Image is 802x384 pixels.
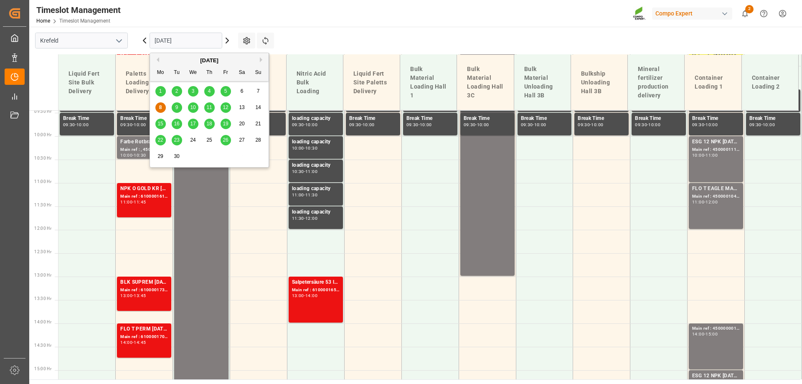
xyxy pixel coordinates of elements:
[221,68,231,78] div: Fr
[292,123,304,127] div: 09:30
[706,153,718,157] div: 11:00
[692,185,740,193] div: FLO T EAGLE MASTER [DATE] 25kg (x42) WW
[34,203,51,207] span: 11:30 Hr
[406,123,419,127] div: 09:30
[120,114,168,123] div: Break Time
[521,123,533,127] div: 09:30
[349,123,361,127] div: 09:30
[477,123,489,127] div: 10:00
[292,170,304,173] div: 10:30
[692,200,704,204] div: 11:00
[521,114,569,123] div: Break Time
[174,137,179,143] span: 23
[749,123,761,127] div: 09:30
[155,86,166,97] div: Choose Monday, September 1st, 2025
[257,88,260,94] span: 7
[363,123,375,127] div: 10:00
[406,114,454,123] div: Break Time
[464,123,476,127] div: 09:30
[634,61,678,103] div: Mineral fertilizer production delivery
[292,278,340,287] div: Salpetersäure 53 lose
[204,135,215,145] div: Choose Thursday, September 25th, 2025
[172,86,182,97] div: Choose Tuesday, September 2nd, 2025
[239,137,244,143] span: 27
[76,123,89,127] div: 10:00
[420,123,432,127] div: 10:00
[150,56,269,65] div: [DATE]
[305,193,317,197] div: 11:30
[223,104,228,110] span: 12
[706,200,718,204] div: 12:00
[237,68,247,78] div: Sa
[736,4,754,23] button: show 2 new notifications
[237,102,247,113] div: Choose Saturday, September 13th, 2025
[112,34,125,47] button: open menu
[134,153,146,157] div: 10:30
[34,132,51,137] span: 10:00 Hr
[475,123,477,127] div: -
[223,121,228,127] span: 19
[292,146,304,150] div: 10:00
[304,193,305,197] div: -
[122,66,165,99] div: Paletts Loading & Delivery 1
[34,320,51,324] span: 14:00 Hr
[132,153,134,157] div: -
[419,123,420,127] div: -
[134,200,146,204] div: 11:45
[159,88,162,94] span: 1
[120,287,168,294] div: Main ref : 6100001731, 2000001224
[578,123,590,127] div: 09:30
[34,273,51,277] span: 13:00 Hr
[239,104,244,110] span: 13
[221,135,231,145] div: Choose Friday, September 26th, 2025
[120,278,168,287] div: BLK SUPREM [DATE]+3+TE BB 0,6 T
[188,119,198,129] div: Choose Wednesday, September 17th, 2025
[152,83,266,165] div: month 2025-09
[591,123,603,127] div: 10:00
[635,123,647,127] div: 09:30
[175,104,178,110] span: 9
[206,121,212,127] span: 18
[692,146,740,153] div: Main ref : 4500001113, 2000001086
[120,185,168,193] div: NPK O GOLD KR [DATE] 25kg (x60) IT
[132,341,134,344] div: -
[253,68,264,78] div: Su
[206,104,212,110] span: 11
[36,18,50,24] a: Home
[292,161,340,170] div: loading capacity
[34,343,51,348] span: 14:30 Hr
[132,294,134,298] div: -
[652,8,732,20] div: Compo Expert
[292,138,340,146] div: loading capacity
[34,366,51,371] span: 15:00 Hr
[120,193,168,200] div: Main ref : 6100001616, 2000001381
[692,332,704,336] div: 14:00
[221,102,231,113] div: Choose Friday, September 12th, 2025
[34,179,51,184] span: 11:00 Hr
[224,88,227,94] span: 5
[350,66,393,99] div: Liquid Fert Site Paletts Delivery
[292,208,340,216] div: loading capacity
[255,137,261,143] span: 28
[188,102,198,113] div: Choose Wednesday, September 10th, 2025
[253,119,264,129] div: Choose Sunday, September 21st, 2025
[155,102,166,113] div: Choose Monday, September 8th, 2025
[190,137,195,143] span: 24
[188,68,198,78] div: We
[120,146,168,153] div: Main ref : , 4500007285
[578,66,621,99] div: Bulkship Unloading Hall 3B
[239,121,244,127] span: 20
[293,66,336,99] div: Nitric Acid Bulk Loading
[120,123,132,127] div: 09:30
[36,4,121,16] div: Timeslot Management
[223,137,228,143] span: 26
[304,123,305,127] div: -
[237,135,247,145] div: Choose Saturday, September 27th, 2025
[304,146,305,150] div: -
[172,135,182,145] div: Choose Tuesday, September 23rd, 2025
[120,138,168,146] div: Farbe Rotbraun
[206,137,212,143] span: 25
[190,121,195,127] span: 17
[692,193,740,200] div: Main ref : 4500001045, 2000001080
[304,294,305,298] div: -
